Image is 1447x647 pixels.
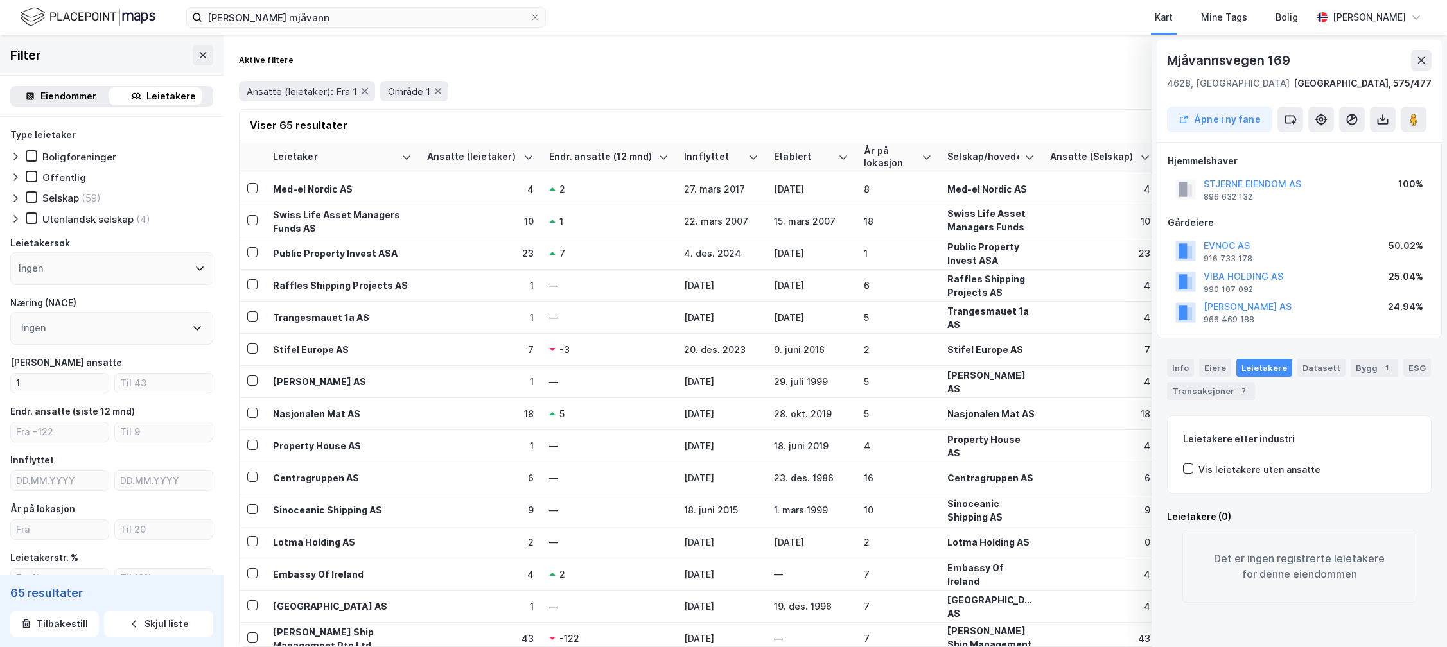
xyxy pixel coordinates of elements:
[1237,384,1250,397] div: 7
[684,279,759,292] div: [DATE]
[427,600,534,613] div: 1
[684,567,759,581] div: [DATE]
[774,343,848,356] div: 9. juni 2016
[1204,284,1253,295] div: 990 107 092
[273,567,412,581] div: Embassy Of Ireland
[774,311,848,324] div: [DATE]
[864,407,932,420] div: 5
[864,375,932,388] div: 5
[549,151,653,163] div: Endr. ansatte (12 mnd)
[427,311,534,324] div: 1
[549,439,669,453] div: —
[774,246,848,260] div: [DATE]
[1050,632,1150,645] div: 43
[864,632,932,645] div: 7
[549,279,669,292] div: —
[10,501,75,517] div: År på lokasjon
[774,214,848,228] div: 15. mars 2007
[10,404,135,419] div: Endr. ansatte (siste 12 mnd)
[1383,585,1447,647] div: Kontrollprogram for chat
[1167,76,1290,91] div: 4628, [GEOGRAPHIC_DATA]
[774,407,848,420] div: 28. okt. 2019
[273,151,396,163] div: Leietaker
[1167,382,1255,400] div: Transaksjoner
[864,471,932,485] div: 16
[1380,361,1393,374] div: 1
[19,261,43,276] div: Ingen
[427,471,534,485] div: 6
[864,246,932,260] div: 1
[1198,462,1320,478] div: Vis leietakere uten ansatte
[1050,439,1150,453] div: 4
[1050,535,1150,549] div: 0
[427,246,534,260] div: 23
[947,368,1035,395] div: [PERSON_NAME] AS
[273,503,412,517] div: Sinoceanic Shipping AS
[1351,359,1398,377] div: Bygg
[273,182,412,196] div: Med-el Nordic AS
[1398,177,1423,192] div: 100%
[427,503,534,517] div: 9
[42,171,86,184] div: Offentlig
[549,600,669,613] div: —
[774,535,848,549] div: [DATE]
[42,151,116,163] div: Boligforeninger
[1389,238,1423,254] div: 50.02%
[947,497,1035,524] div: Sinoceanic Shipping AS
[250,117,347,133] div: Viser 65 resultater
[146,89,196,104] div: Leietakere
[1167,107,1272,132] button: Åpne i ny fane
[864,311,932,324] div: 5
[115,374,213,393] input: Til 43
[1050,375,1150,388] div: 4
[1167,359,1194,377] div: Info
[1276,10,1298,25] div: Bolig
[684,632,759,645] div: [DATE]
[1050,214,1150,228] div: 10
[273,311,412,324] div: Trangesmauet 1a AS
[559,343,570,356] div: -3
[774,375,848,388] div: 29. juli 1999
[10,295,76,311] div: Næring (NACE)
[1297,359,1346,377] div: Datasett
[947,561,1035,588] div: Embassy Of Ireland
[947,593,1035,620] div: [GEOGRAPHIC_DATA] AS
[42,213,134,225] div: Utenlandsk selskap
[947,272,1035,299] div: Raffles Shipping Projects AS
[684,375,759,388] div: [DATE]
[427,375,534,388] div: 1
[774,182,848,196] div: [DATE]
[10,45,41,65] div: Filter
[1199,359,1231,377] div: Eiere
[864,214,932,228] div: 18
[1388,299,1423,315] div: 24.94%
[202,8,530,27] input: Søk på adresse, matrikkel, gårdeiere, leietakere eller personer
[1403,359,1431,377] div: ESG
[10,127,76,142] div: Type leietaker
[11,374,109,393] input: Fra 1
[947,240,1035,267] div: Public Property Invest ASA
[273,375,412,388] div: [PERSON_NAME] AS
[774,151,833,163] div: Etablert
[684,407,759,420] div: [DATE]
[273,471,412,485] div: Centragruppen AS
[11,422,109,442] input: Fra −122
[427,567,534,581] div: 4
[427,214,534,228] div: 10
[273,600,412,613] div: [GEOGRAPHIC_DATA] AS
[684,151,743,163] div: Innflyttet
[947,343,1035,356] div: Stifel Europe AS
[549,471,669,485] div: —
[774,503,848,517] div: 1. mars 1999
[684,311,759,324] div: [DATE]
[427,407,534,420] div: 18
[273,535,412,549] div: Lotma Holding AS
[1333,10,1406,25] div: [PERSON_NAME]
[1204,192,1252,202] div: 896 632 132
[1183,431,1416,447] div: Leietakere etter industri
[239,55,294,65] div: Aktive filtere
[82,192,101,204] div: (59)
[1167,509,1432,524] div: Leietakere (0)
[947,433,1035,460] div: Property House AS
[559,182,565,196] div: 2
